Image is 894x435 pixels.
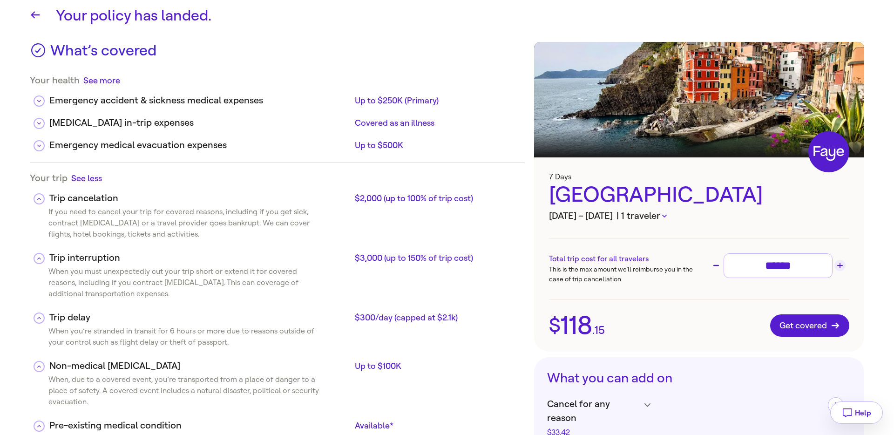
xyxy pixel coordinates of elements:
[49,419,351,433] div: Pre-existing medical condition
[355,193,517,204] div: $2,000 (up to 100% of trip cost)
[616,209,667,223] button: | 1 traveler
[56,5,864,27] h1: Your policy has landed.
[549,253,699,265] h3: Total trip cost for all travelers
[83,75,120,86] button: See more
[549,172,849,181] h3: 7 Days
[355,95,517,106] div: Up to $250K (Primary)
[49,94,351,108] div: Emergency accident & sickness medical expenses
[355,117,517,129] div: Covered as an illness
[711,260,722,271] button: Decrease trip cost
[30,374,525,411] div: Non-medical [MEDICAL_DATA]Up to $100K
[49,191,351,205] div: Trip cancelation
[355,252,517,264] div: $3,000 (up to 150% of trip cost)
[779,321,840,330] span: Get covered
[30,86,525,109] div: Emergency accident & sickness medical expensesUp to $250K (Primary)
[30,109,525,131] div: [MEDICAL_DATA] in-trip expensesCovered as an illness
[50,42,156,65] h3: What’s covered
[549,316,561,335] span: $
[834,260,846,271] button: Increase trip cost
[355,360,517,372] div: Up to $100K
[828,397,844,413] button: Add Cancel for any reason
[592,325,595,336] span: .
[30,326,525,352] div: Emergency medical evacuation expensesUp to $500K
[355,312,517,323] div: $300/day (capped at $2.1k)
[30,411,525,434] div: Pre-existing medical conditionAvailable*
[549,265,699,284] p: This is the max amount we’ll reimburse you in the case of trip cancellation
[49,359,351,373] div: Non-medical [MEDICAL_DATA]
[549,209,849,223] h3: [DATE] – [DATE]
[30,75,525,86] div: Your health
[595,325,605,336] span: 15
[561,313,592,338] span: 118
[549,181,849,209] div: [GEOGRAPHIC_DATA]
[728,258,828,274] input: Trip cost
[30,184,525,206] div: Trip cancelation$2,000 (up to 100% of trip cost)
[30,266,525,303] div: [MEDICAL_DATA] in-trip expensesCovered as an illness
[355,420,517,431] div: Available*
[855,408,871,417] span: Help
[30,244,525,266] div: Trip interruption$3,000 (up to 150% of trip cost)
[30,206,327,244] div: If you need to cancel your trip for covered reasons, including if you get sick, contract [MEDICAL...
[30,352,525,374] div: Non-medical [MEDICAL_DATA]Up to $100K
[49,251,351,265] div: Trip interruption
[30,172,525,184] div: Your trip
[30,326,327,352] div: When you’re stranded in transit for 6 hours or more due to reasons outside of your control such a...
[30,131,525,153] div: Emergency medical evacuation expensesUp to $500K
[49,311,351,325] div: Trip delay
[770,314,849,337] button: Get covered
[547,370,851,386] h3: What you can add on
[830,401,883,424] button: Help
[30,303,525,326] div: Trip delay$300/day (capped at $2.1k)
[49,138,351,152] div: Emergency medical evacuation expenses
[547,397,639,425] span: Cancel for any reason
[49,116,351,130] div: [MEDICAL_DATA] in-trip expenses
[355,140,517,151] div: Up to $500K
[30,374,327,411] div: When, due to a covered event, you’re transported from a place of danger to a place of safety. A c...
[71,172,102,184] button: See less
[30,266,327,303] div: When you must unexpectedly cut your trip short or extend it for covered reasons, including if you...
[30,206,525,244] div: Emergency accident & sickness medical expensesUp to $250K (Primary)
